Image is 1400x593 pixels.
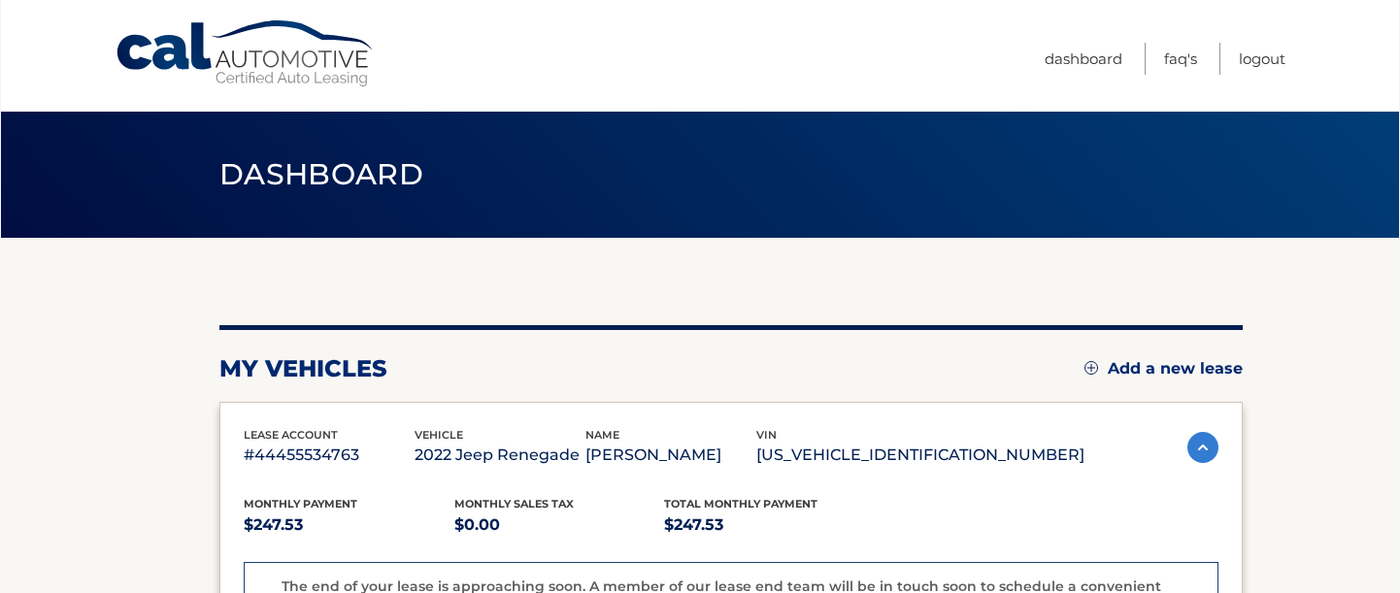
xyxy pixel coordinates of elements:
img: add.svg [1084,361,1098,375]
a: Dashboard [1045,43,1122,75]
h2: my vehicles [219,354,387,383]
a: Add a new lease [1084,359,1243,379]
span: Monthly sales Tax [454,497,574,511]
p: $247.53 [664,511,875,539]
p: [US_VEHICLE_IDENTIFICATION_NUMBER] [756,442,1084,469]
a: Cal Automotive [115,19,377,88]
span: Total Monthly Payment [664,497,817,511]
p: $0.00 [454,511,665,539]
a: Logout [1239,43,1285,75]
span: Monthly Payment [244,497,357,511]
span: vehicle [415,428,463,442]
span: name [585,428,619,442]
p: #44455534763 [244,442,415,469]
span: Dashboard [219,156,423,192]
a: FAQ's [1164,43,1197,75]
span: lease account [244,428,338,442]
img: accordion-active.svg [1187,432,1218,463]
p: [PERSON_NAME] [585,442,756,469]
p: 2022 Jeep Renegade [415,442,585,469]
p: $247.53 [244,511,454,539]
span: vin [756,428,777,442]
